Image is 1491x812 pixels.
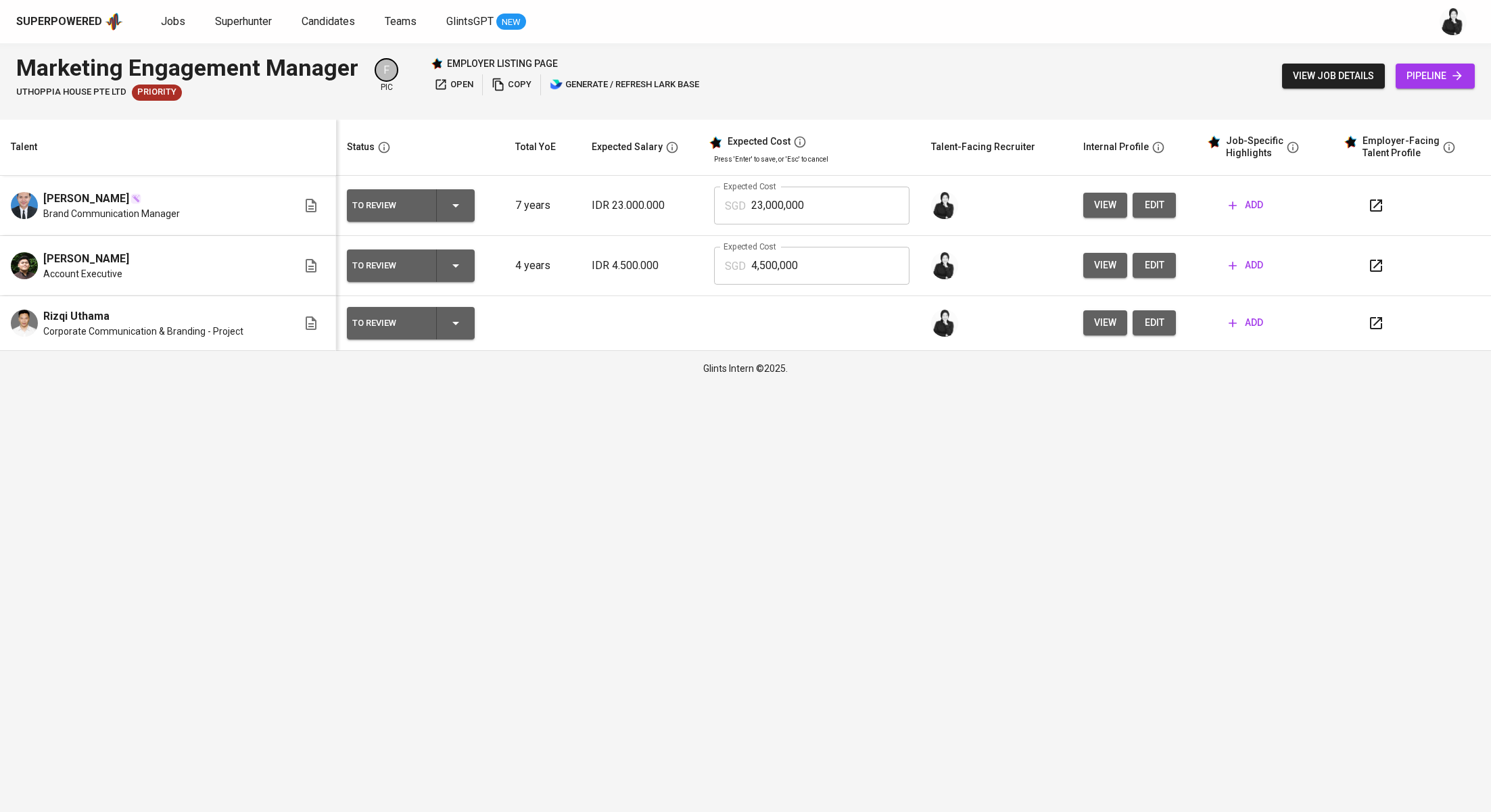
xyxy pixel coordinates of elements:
span: Brand Communication Manager [43,207,180,220]
span: Priority [132,86,182,99]
div: To Review [352,257,425,274]
span: [PERSON_NAME] [43,191,129,207]
a: GlintsGPT NEW [446,14,526,30]
p: IDR 4.500.000 [592,258,692,274]
span: edit [1143,314,1165,331]
button: edit [1133,253,1176,278]
span: Corporate Communication & Branding - Project [43,325,243,338]
a: Jobs [161,14,188,30]
span: open [434,77,473,93]
span: view job details [1293,68,1374,85]
button: add [1223,310,1269,335]
a: Teams [385,14,419,30]
div: Internal Profile [1083,139,1149,156]
div: Talent [11,139,37,156]
img: Rizqi Uthama [11,310,38,337]
span: pipeline [1406,68,1464,85]
button: To Review [347,307,475,339]
img: glints_star.svg [1207,135,1221,149]
img: glints_star.svg [709,136,722,149]
img: app logo [105,11,123,32]
button: add [1223,253,1269,278]
span: add [1229,314,1263,331]
div: Marketing Engagement Manager [16,51,358,85]
div: F [375,58,398,82]
span: add [1229,197,1263,214]
a: Superpoweredapp logo [16,11,123,32]
button: view [1083,253,1127,278]
img: glints_star.svg [1344,135,1357,149]
span: GlintsGPT [446,15,494,28]
span: Candidates [302,15,355,28]
img: lark [550,78,563,91]
img: Glints Star [431,57,443,70]
img: magic_wand.svg [131,193,141,204]
div: Talent-Facing Recruiter [931,139,1035,156]
div: Superpowered [16,14,102,30]
img: Sandra ADIWIBOWO [11,192,38,219]
div: pic [375,58,398,93]
span: Rizqi Uthama [43,308,110,325]
span: view [1094,257,1116,274]
button: view job details [1282,64,1385,89]
img: medwi@glints.com [931,252,958,279]
div: To Review [352,197,425,214]
p: SGD [725,198,746,214]
div: Status [347,139,375,156]
span: [PERSON_NAME] [43,251,129,267]
p: 4 years [515,258,570,274]
p: SGD [725,258,746,274]
span: Uthoppia House Pte Ltd [16,86,126,99]
span: Teams [385,15,417,28]
button: edit [1133,310,1176,335]
button: view [1083,310,1127,335]
span: edit [1143,197,1165,214]
button: copy [488,74,535,95]
button: edit [1133,193,1176,218]
button: lark generate / refresh lark base [546,74,703,95]
span: NEW [496,16,526,29]
div: To Review [352,314,425,332]
div: Expected Cost [728,136,790,148]
span: add [1229,257,1263,274]
button: To Review [347,249,475,282]
button: To Review [347,189,475,222]
a: Superhunter [215,14,275,30]
div: Expected Salary [592,139,663,156]
span: Account Executive [43,267,122,281]
span: Jobs [161,15,185,28]
span: view [1094,197,1116,214]
button: view [1083,193,1127,218]
img: medwi@glints.com [931,310,958,337]
div: Total YoE [515,139,556,156]
span: view [1094,314,1116,331]
p: 7 years [515,197,570,214]
img: Monaldo Purba [11,252,38,279]
div: Employer-Facing Talent Profile [1363,135,1440,159]
span: copy [492,77,531,93]
button: open [431,74,477,95]
span: Superhunter [215,15,272,28]
span: edit [1143,257,1165,274]
span: generate / refresh lark base [550,77,699,93]
a: Candidates [302,14,358,30]
p: Press 'Enter' to save, or 'Esc' to cancel [714,154,909,164]
button: add [1223,193,1269,218]
div: Job-Specific Highlights [1226,135,1283,159]
a: pipeline [1396,64,1475,89]
div: New Job received from Demand Team [132,85,182,101]
img: medwi@glints.com [931,192,958,219]
img: medwi@glints.com [1440,8,1467,35]
p: IDR 23.000.000 [592,197,692,214]
p: employer listing page [447,57,558,70]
